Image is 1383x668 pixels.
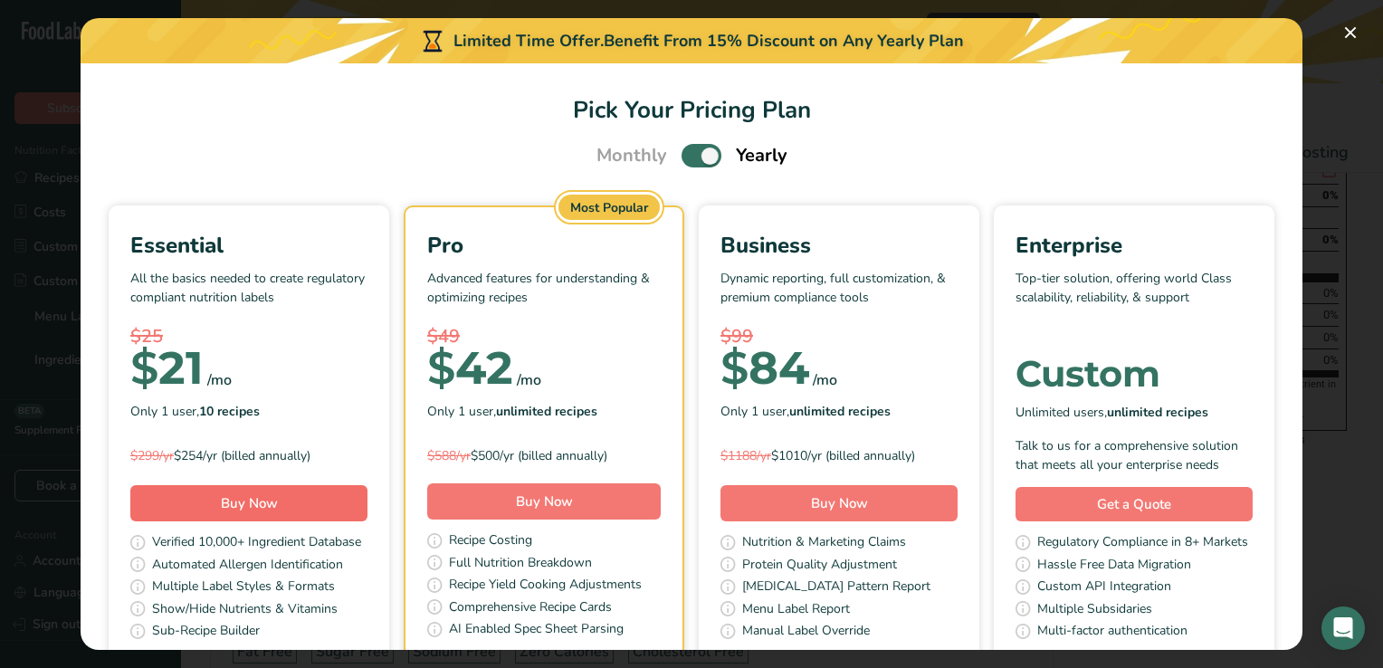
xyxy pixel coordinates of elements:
div: $254/yr (billed annually) [130,446,367,465]
div: /mo [207,369,232,391]
div: /mo [813,369,837,391]
div: Enterprise [1016,229,1253,262]
div: Most Popular [558,195,660,220]
span: $ [427,340,455,396]
div: $49 [427,323,661,350]
span: Only 1 user, [427,402,597,421]
a: Get a Quote [1016,487,1253,522]
span: Nutrition & Marketing Claims [742,532,906,555]
span: Verified 10,000+ Ingredient Database [152,532,361,555]
div: 84 [720,350,809,386]
span: Recipe Costing [449,530,532,553]
button: Buy Now [427,483,661,520]
span: Unlimited users, [1016,403,1208,422]
b: 10 recipes [199,403,260,420]
div: 42 [427,350,513,386]
p: Advanced features for understanding & optimizing recipes [427,269,661,323]
div: $99 [720,323,958,350]
span: AI Enabled Spec Sheet Parsing [449,619,624,642]
span: Only 1 user, [130,402,260,421]
span: $588/yr [427,447,471,464]
span: Monthly [596,142,667,169]
div: Custom [1016,356,1253,392]
span: Buy Now [221,494,278,512]
span: Buy Now [811,494,868,512]
span: $ [720,340,749,396]
b: unlimited recipes [496,403,597,420]
span: Show/Hide Nutrients & Vitamins [152,599,338,622]
span: Get a Quote [1097,494,1171,515]
span: Regulatory Compliance in 8+ Markets [1037,532,1248,555]
b: unlimited recipes [789,403,891,420]
button: Buy Now [720,485,958,521]
span: Only 1 user, [720,402,891,421]
div: Open Intercom Messenger [1321,606,1365,650]
span: Sub-Recipe Builder [152,621,260,644]
span: Multiple Subsidaries [1037,599,1152,622]
div: $500/yr (billed annually) [427,446,661,465]
span: [MEDICAL_DATA] Pattern Report [742,577,930,599]
h1: Pick Your Pricing Plan [102,92,1281,128]
span: Comprehensive Recipe Cards [449,597,612,620]
span: Manual Label Override [742,621,870,644]
div: Pro [427,229,661,262]
span: Full Nutrition Breakdown [449,553,592,576]
span: Recipe Yield Cooking Adjustments [449,575,642,597]
div: /mo [517,369,541,391]
div: Benefit From 15% Discount on Any Yearly Plan [604,29,964,53]
span: Multiple Label Styles & Formats [152,577,335,599]
span: Automated Allergen Identification [152,555,343,577]
p: Dynamic reporting, full customization, & premium compliance tools [720,269,958,323]
div: 21 [130,350,204,386]
span: Yearly [736,142,787,169]
b: unlimited recipes [1107,404,1208,421]
p: Top-tier solution, offering world Class scalability, reliability, & support [1016,269,1253,323]
span: $ [130,340,158,396]
button: Buy Now [130,485,367,521]
span: $1188/yr [720,447,771,464]
div: Business [720,229,958,262]
span: Custom API Integration [1037,577,1171,599]
div: $25 [130,323,367,350]
span: Protein Quality Adjustment [742,555,897,577]
p: All the basics needed to create regulatory compliant nutrition labels [130,269,367,323]
div: $1010/yr (billed annually) [720,446,958,465]
span: Hassle Free Data Migration [1037,555,1191,577]
div: Talk to us for a comprehensive solution that meets all your enterprise needs [1016,436,1253,474]
div: Limited Time Offer. [81,18,1302,63]
span: Multi-factor authentication [1037,621,1187,644]
span: Menu Label Report [742,599,850,622]
span: Buy Now [516,492,573,511]
span: $299/yr [130,447,174,464]
div: Essential [130,229,367,262]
